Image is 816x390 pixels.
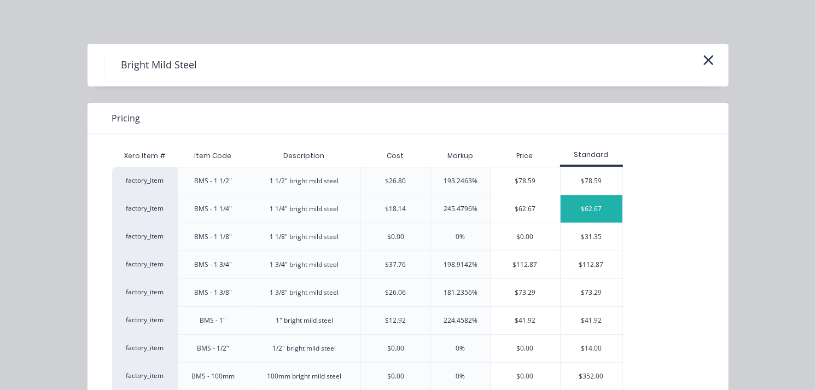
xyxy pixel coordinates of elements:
div: $62.67 [561,195,622,223]
div: BMS - 1 1/2" [194,176,232,186]
div: $112.87 [491,251,560,278]
div: $26.06 [386,288,406,298]
div: 181.2356% [444,288,477,298]
div: BMS - 100mm [191,371,235,381]
span: Pricing [112,112,140,125]
div: $0.00 [491,223,560,251]
div: factory_item [112,167,178,195]
div: $0.00 [491,363,560,390]
div: $352.00 [561,363,622,390]
div: 0% [456,232,465,242]
div: 198.9142% [444,260,477,270]
div: $31.35 [561,223,622,251]
div: $73.29 [561,279,622,306]
div: factory_item [112,251,178,278]
div: BMS - 1/2" [197,344,229,353]
div: 245.4796% [444,204,477,214]
div: factory_item [112,362,178,390]
div: BMS - 1 3/8" [194,288,232,298]
div: 1 3/8" bright mild steel [270,288,339,298]
div: 1 1/2" bright mild steel [270,176,339,186]
div: Price [490,145,560,167]
div: $41.92 [491,307,560,334]
div: Item Code [185,142,240,170]
div: 0% [456,344,465,353]
div: $78.59 [491,167,560,195]
div: Standard [560,150,623,160]
div: factory_item [112,306,178,334]
div: factory_item [112,334,178,362]
div: 0% [456,371,465,381]
div: $62.67 [491,195,560,223]
div: factory_item [112,195,178,223]
div: 224.4582% [444,316,477,325]
div: 100mm bright mild steel [267,371,342,381]
div: BMS - 1" [200,316,226,325]
div: $14.00 [561,335,622,362]
div: 1 1/8" bright mild steel [270,232,339,242]
div: $37.76 [386,260,406,270]
div: $0.00 [387,371,404,381]
div: $0.00 [387,344,404,353]
h4: Bright Mild Steel [104,55,213,75]
div: $26.80 [386,176,406,186]
div: 1/2" bright mild steel [273,344,336,353]
div: $112.87 [561,251,622,278]
div: $78.59 [561,167,622,195]
div: factory_item [112,223,178,251]
div: 1" bright mild steel [276,316,333,325]
div: $41.92 [561,307,622,334]
div: $73.29 [491,279,560,306]
div: 193.2463% [444,176,477,186]
div: Description [275,142,334,170]
div: BMS - 1 1/8" [194,232,232,242]
div: BMS - 1 3/4" [194,260,232,270]
div: 1 1/4" bright mild steel [270,204,339,214]
div: Cost [360,145,430,167]
div: Xero Item # [112,145,178,167]
div: $0.00 [387,232,404,242]
div: $0.00 [491,335,560,362]
div: BMS - 1 1/4" [194,204,232,214]
div: $18.14 [386,204,406,214]
div: $12.92 [386,316,406,325]
div: 1 3/4" bright mild steel [270,260,339,270]
div: Markup [430,145,490,167]
div: factory_item [112,278,178,306]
